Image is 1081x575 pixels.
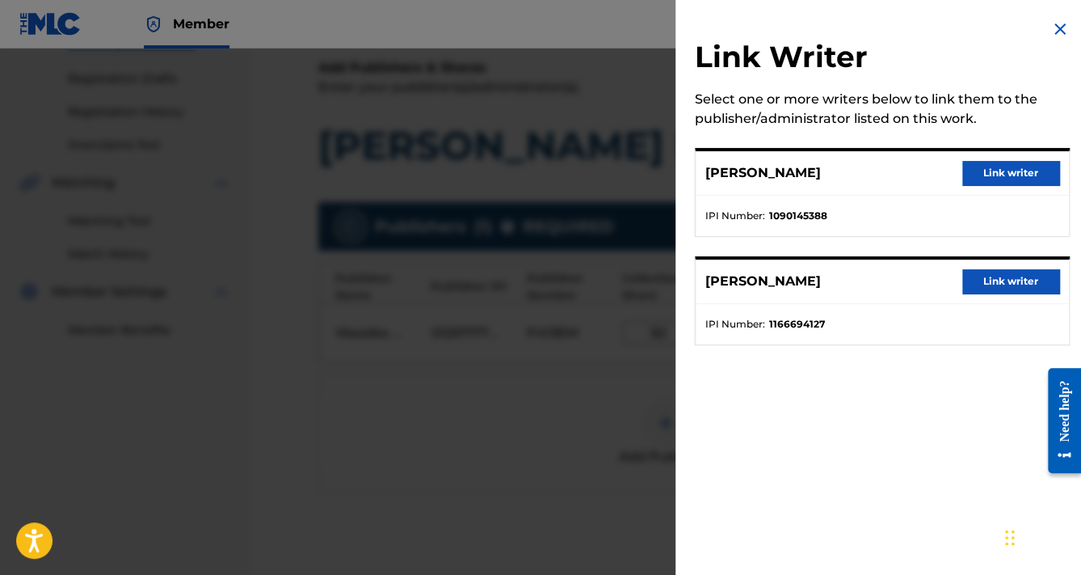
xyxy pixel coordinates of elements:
img: Top Rightsholder [144,15,163,34]
p: [PERSON_NAME] [705,163,821,183]
p: [PERSON_NAME] [705,272,821,291]
span: Member [173,15,229,33]
strong: 1166694127 [769,317,825,332]
div: Select one or more writers below to link them to the publisher/administrator listed on this work. [695,90,1070,129]
h2: Link Writer [695,39,1070,80]
button: Link writer [962,161,1059,185]
iframe: Chat Widget [1000,497,1081,575]
button: Link writer [962,269,1059,294]
iframe: Resource Center [1036,355,1081,485]
span: IPI Number : [705,209,765,223]
span: IPI Number : [705,317,765,332]
strong: 1090145388 [769,209,827,223]
img: MLC Logo [19,12,82,36]
div: Drag [1005,514,1015,562]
